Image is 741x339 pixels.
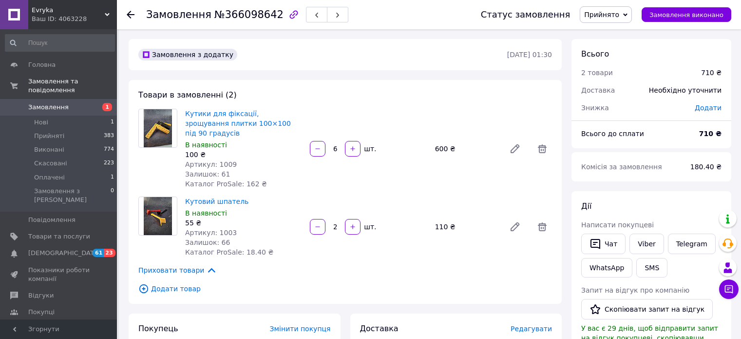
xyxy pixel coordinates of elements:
[581,221,654,229] span: Написати покупцеві
[111,173,114,182] span: 1
[138,283,552,294] span: Додати товар
[581,299,713,319] button: Скопіювати запит на відгук
[581,201,591,211] span: Дії
[690,163,722,171] span: 180.40 ₴
[28,60,56,69] span: Головна
[34,132,64,140] span: Прийняті
[643,80,727,101] div: Необхідно уточнити
[111,187,114,204] span: 0
[270,325,331,333] span: Змінити покупця
[144,109,172,147] img: Кутики для фіксації, зрощування плитки 100×100 під 90 градусів
[642,7,731,22] button: Замовлення виконано
[104,145,114,154] span: 774
[34,159,67,168] span: Скасовані
[649,11,723,19] span: Замовлення виконано
[144,197,172,235] img: Кутовий шпатель
[185,141,227,149] span: В наявності
[185,160,237,168] span: Артикул: 1009
[138,324,178,333] span: Покупець
[695,104,722,112] span: Додати
[185,110,291,137] a: Кутики для фіксації, зрощування плитки 100×100 під 90 градусів
[185,209,227,217] span: В наявності
[719,279,739,299] button: Чат з покупцем
[138,49,237,60] div: Замовлення з додатку
[28,77,117,95] span: Замовлення та повідомлення
[581,86,615,94] span: Доставка
[185,180,267,188] span: Каталог ProSale: 162 ₴
[32,15,117,23] div: Ваш ID: 4063228
[127,10,134,20] div: Повернутися назад
[34,173,65,182] span: Оплачені
[102,103,112,111] span: 1
[104,132,114,140] span: 383
[361,222,377,232] div: шт.
[532,217,552,237] span: Видалити
[185,198,248,205] a: Кутовий шпатель
[431,220,501,234] div: 110 ₴
[5,34,115,52] input: Пошук
[581,286,689,294] span: Запит на відгук про компанію
[668,234,716,254] a: Telegram
[361,144,377,154] div: шт.
[581,234,626,254] button: Чат
[32,6,105,15] span: Evryka
[28,308,55,317] span: Покупці
[185,150,302,160] div: 100 ₴
[636,258,667,278] button: SMS
[431,142,501,156] div: 600 ₴
[34,187,111,204] span: Замовлення з [PERSON_NAME]
[581,104,609,112] span: Знижка
[185,248,273,256] span: Каталог ProSale: 18.40 ₴
[481,10,570,20] div: Статус замовлення
[581,69,613,77] span: 2 товари
[104,159,114,168] span: 223
[28,103,69,112] span: Замовлення
[214,9,284,20] span: №366098642
[28,266,90,283] span: Показники роботи компанії
[701,68,722,78] div: 710 ₴
[584,11,619,19] span: Прийнято
[505,217,525,237] a: Редагувати
[146,9,211,20] span: Замовлення
[185,229,237,237] span: Артикул: 1003
[28,291,54,300] span: Відгуки
[185,239,230,246] span: Залишок: 66
[505,139,525,159] a: Редагувати
[581,130,644,138] span: Всього до сплати
[93,249,104,257] span: 61
[185,170,230,178] span: Залишок: 61
[532,139,552,159] span: Видалити
[699,130,722,138] b: 710 ₴
[507,51,552,59] time: [DATE] 01:30
[138,265,217,276] span: Приховати товари
[104,249,115,257] span: 23
[28,216,76,224] span: Повідомлення
[34,118,48,127] span: Нові
[138,90,237,100] span: Товари в замовленні (2)
[581,258,632,278] a: WhatsApp
[28,232,90,241] span: Товари та послуги
[511,325,552,333] span: Редагувати
[360,324,399,333] span: Доставка
[34,145,64,154] span: Виконані
[111,118,114,127] span: 1
[28,249,100,258] span: [DEMOGRAPHIC_DATA]
[185,218,302,228] div: 55 ₴
[581,49,609,59] span: Всього
[581,163,662,171] span: Комісія за замовлення
[629,234,664,254] a: Viber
